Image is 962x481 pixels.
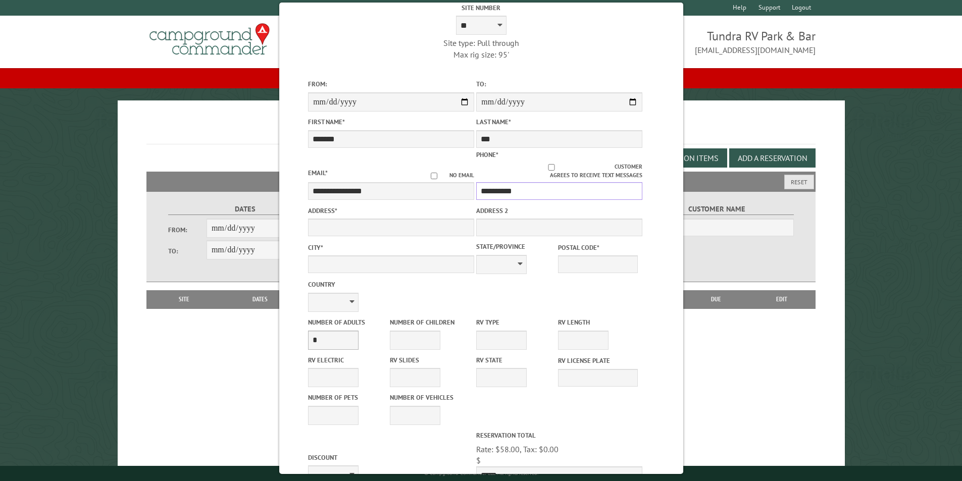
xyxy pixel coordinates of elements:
[476,444,559,454] span: Rate: $58.00, Tax: $0.00
[748,290,816,308] th: Edit
[488,164,615,171] input: Customer agrees to receive text messages
[146,20,273,59] img: Campground Commander
[684,290,748,308] th: Due
[476,355,556,365] label: RV State
[146,172,816,191] h2: Filters
[476,317,556,327] label: RV Type
[168,203,322,215] label: Dates
[308,243,474,252] label: City
[558,356,638,365] label: RV License Plate
[390,317,470,327] label: Number of Children
[308,280,474,289] label: Country
[424,470,538,476] small: © Campground Commander LLC. All rights reserved.
[640,203,794,215] label: Customer Name
[476,242,556,251] label: State/Province
[308,79,474,89] label: From:
[390,393,470,402] label: Number of Vehicles
[308,453,474,462] label: Discount
[476,431,642,440] label: Reservation Total
[476,117,642,127] label: Last Name
[419,173,449,179] input: No email
[784,175,814,189] button: Reset
[640,148,727,168] button: Edit Add-on Items
[476,206,642,216] label: Address 2
[308,355,388,365] label: RV Electric
[476,163,642,180] label: Customer agrees to receive text messages
[398,37,564,48] div: Site type: Pull through
[476,455,481,465] span: $
[308,206,474,216] label: Address
[151,290,217,308] th: Site
[558,317,638,327] label: RV Length
[419,171,474,180] label: No email
[217,290,303,308] th: Dates
[168,246,207,256] label: To:
[729,148,816,168] button: Add a Reservation
[398,49,564,60] div: Max rig size: 95'
[308,317,388,327] label: Number of Adults
[146,117,816,144] h1: Reservations
[398,3,564,13] label: Site Number
[308,117,474,127] label: First Name
[476,79,642,89] label: To:
[476,150,498,159] label: Phone
[308,169,328,177] label: Email
[168,225,207,235] label: From:
[390,355,470,365] label: RV Slides
[558,243,638,252] label: Postal Code
[308,393,388,402] label: Number of Pets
